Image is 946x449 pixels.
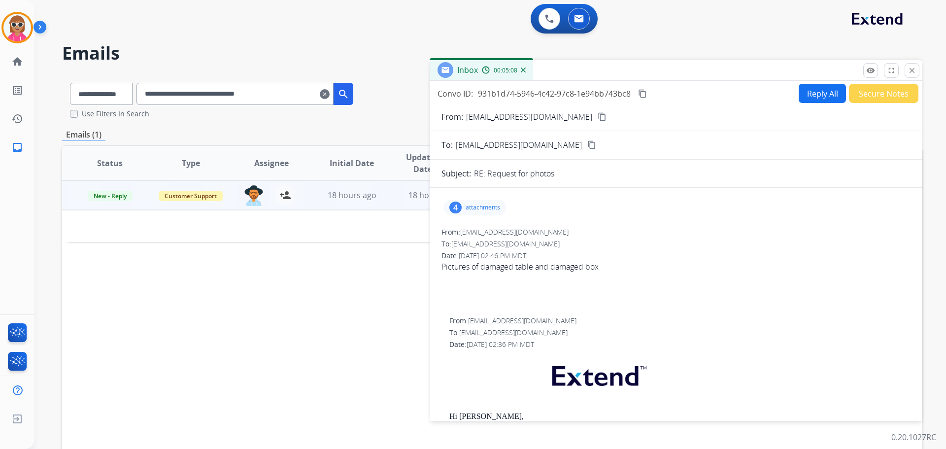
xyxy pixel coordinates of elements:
mat-icon: home [11,56,23,68]
span: Updated Date [401,151,445,175]
p: 0.20.1027RC [891,431,936,443]
button: Reply All [799,84,846,103]
span: 00:05:08 [494,67,517,74]
p: Emails (1) [62,129,105,141]
h2: Emails [62,43,922,63]
p: Convo ID: [438,88,473,100]
mat-icon: search [338,88,349,100]
mat-icon: person_add [279,189,291,201]
mat-icon: fullscreen [887,66,896,75]
div: From: [441,227,911,237]
button: Secure Notes [849,84,918,103]
label: Use Filters In Search [82,109,149,119]
span: [EMAIL_ADDRESS][DOMAIN_NAME] [459,328,568,337]
mat-icon: clear [320,88,330,100]
p: From: [441,111,463,123]
span: [DATE] 02:36 PM MDT [467,340,534,349]
div: 4 [449,202,462,213]
span: 18 hours ago [408,190,457,201]
span: [EMAIL_ADDRESS][DOMAIN_NAME] [451,239,560,248]
mat-icon: content_copy [587,140,596,149]
div: Date: [441,251,911,261]
span: 931b1d74-5946-4c42-97c8-1e94bb743bc8 [478,88,631,99]
img: avatar [3,14,31,41]
span: Status [97,157,123,169]
span: [DATE] 02:46 PM MDT [459,251,526,260]
p: Hi [PERSON_NAME], [449,412,911,421]
mat-icon: close [908,66,916,75]
span: Assignee [254,157,289,169]
mat-icon: history [11,113,23,125]
span: 18 hours ago [328,190,376,201]
p: Subject: [441,168,471,179]
img: agent-avatar [244,185,264,206]
div: Date: [449,340,911,349]
div: To: [449,328,911,338]
p: RE: Request for photos [474,168,554,179]
div: Pictures of damaged table and damaged box [441,261,911,273]
p: attachments [466,204,500,211]
img: extend.png [540,354,656,393]
span: [EMAIL_ADDRESS][DOMAIN_NAME] [456,139,582,151]
span: [EMAIL_ADDRESS][DOMAIN_NAME] [460,227,569,237]
p: To: [441,139,453,151]
p: [EMAIL_ADDRESS][DOMAIN_NAME] [466,111,592,123]
span: Inbox [457,65,478,75]
div: To: [441,239,911,249]
mat-icon: remove_red_eye [866,66,875,75]
mat-icon: content_copy [638,89,647,98]
mat-icon: content_copy [598,112,607,121]
span: New - Reply [88,191,133,201]
div: From: [449,316,911,326]
span: Customer Support [159,191,223,201]
span: Initial Date [330,157,374,169]
mat-icon: list_alt [11,84,23,96]
span: Type [182,157,200,169]
mat-icon: inbox [11,141,23,153]
span: [EMAIL_ADDRESS][DOMAIN_NAME] [468,316,576,325]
